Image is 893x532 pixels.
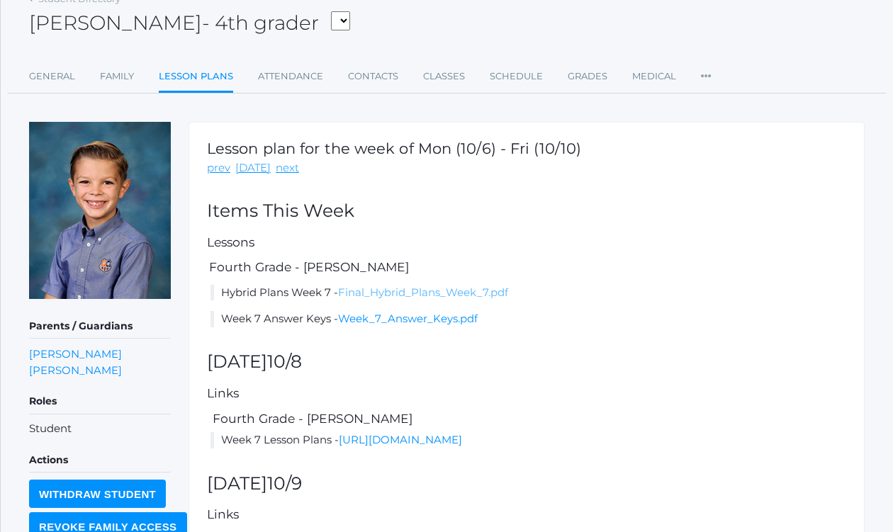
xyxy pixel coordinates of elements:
a: Lesson Plans [159,62,233,93]
h5: Links [207,508,846,521]
a: Attendance [258,62,323,91]
h5: Roles [29,390,171,414]
a: Schedule [490,62,543,91]
a: [DATE] [235,160,271,176]
h2: [DATE] [207,474,846,494]
h5: Fourth Grade - [PERSON_NAME] [207,261,846,274]
a: [PERSON_NAME] [29,362,122,378]
h5: Lessons [207,236,846,249]
span: - 4th grader [202,11,319,35]
input: Withdraw Student [29,480,166,508]
h2: [DATE] [207,352,846,372]
li: Hybrid Plans Week 7 - [210,285,846,301]
a: Final_Hybrid_Plans_Week_7.pdf [338,285,508,299]
h1: Lesson plan for the week of Mon (10/6) - Fri (10/10) [207,140,581,157]
span: 10/8 [267,351,302,372]
li: Week 7 Answer Keys - [210,311,846,327]
a: [PERSON_NAME] [29,346,122,362]
a: General [29,62,75,91]
h2: Items This Week [207,201,846,221]
a: Contacts [348,62,398,91]
a: Week_7_Answer_Keys.pdf [338,312,478,325]
h5: Actions [29,448,171,472]
a: Medical [632,62,676,91]
li: Student [29,421,171,437]
a: Classes [423,62,465,91]
a: [URL][DOMAIN_NAME] [339,433,462,446]
h5: Parents / Guardians [29,315,171,339]
a: next [276,160,299,176]
h5: Links [207,387,846,400]
a: Grades [568,62,607,91]
img: James Bernardi [29,122,171,299]
a: prev [207,160,230,176]
h2: [PERSON_NAME] [29,12,350,34]
span: 10/9 [267,472,302,494]
li: Week 7 Lesson Plans - [210,432,846,448]
h5: Fourth Grade - [PERSON_NAME] [210,412,846,426]
a: Family [100,62,134,91]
